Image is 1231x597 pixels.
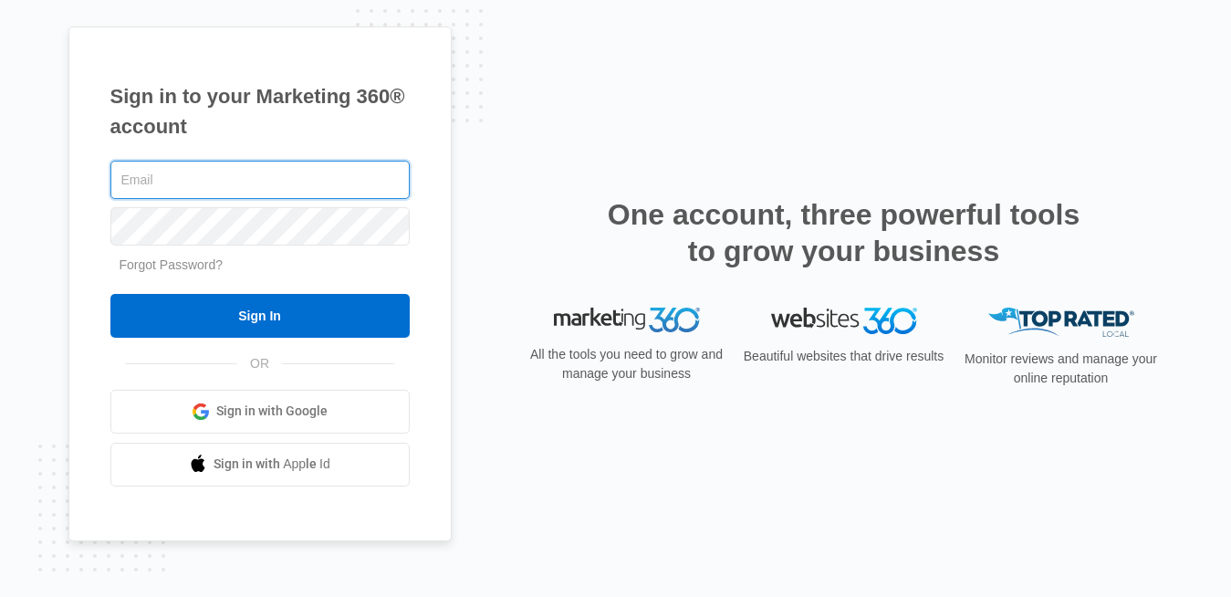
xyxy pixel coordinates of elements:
[110,294,410,338] input: Sign In
[110,390,410,434] a: Sign in with Google
[742,347,946,366] p: Beautiful websites that drive results
[237,354,282,373] span: OR
[554,308,700,333] img: Marketing 360
[602,196,1086,269] h2: One account, three powerful tools to grow your business
[120,257,224,272] a: Forgot Password?
[959,350,1163,388] p: Monitor reviews and manage your online reputation
[988,308,1134,338] img: Top Rated Local
[110,81,410,141] h1: Sign in to your Marketing 360® account
[525,345,729,383] p: All the tools you need to grow and manage your business
[214,455,330,474] span: Sign in with Apple Id
[771,308,917,334] img: Websites 360
[216,402,328,421] span: Sign in with Google
[110,443,410,487] a: Sign in with Apple Id
[110,161,410,199] input: Email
